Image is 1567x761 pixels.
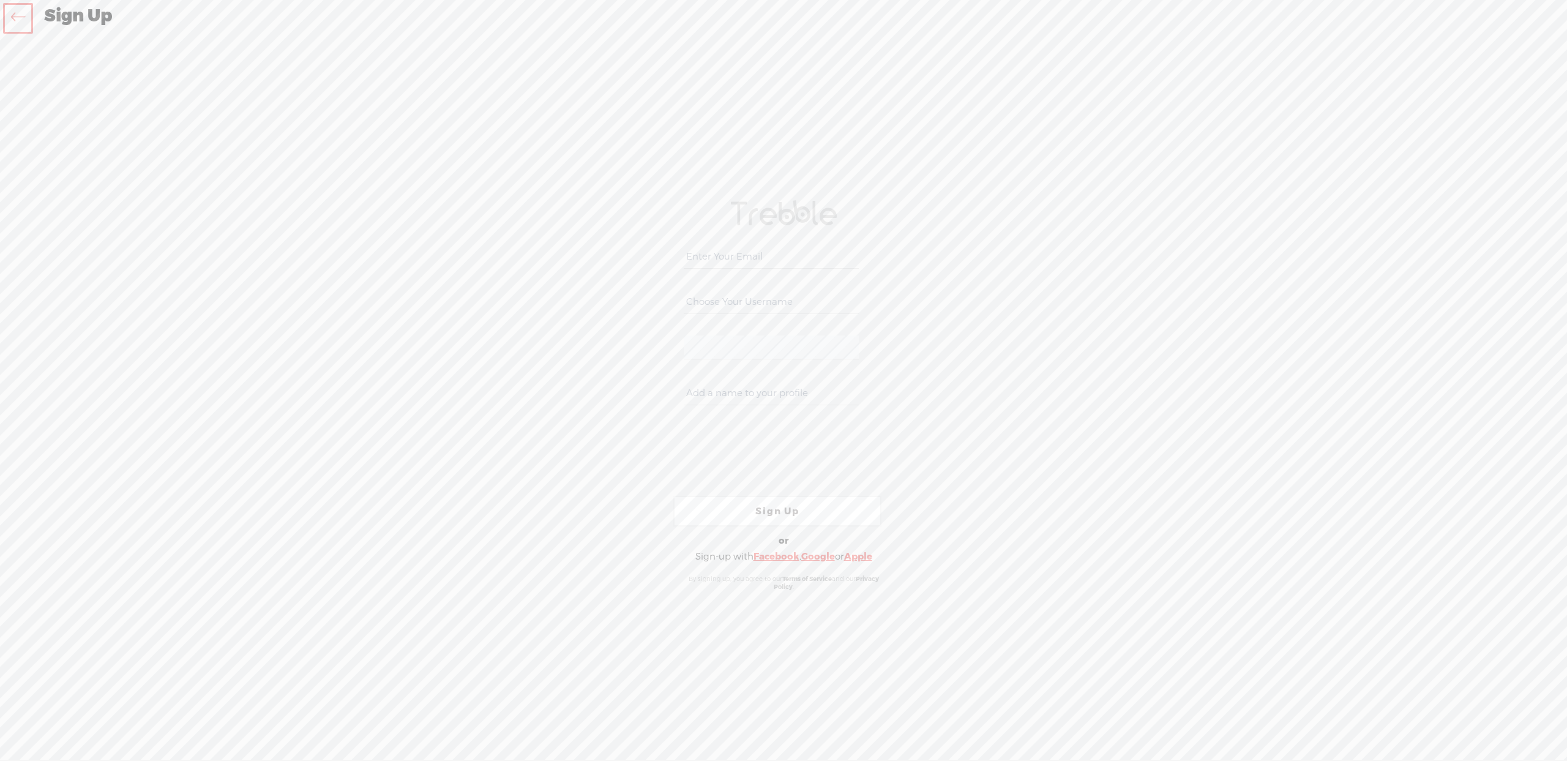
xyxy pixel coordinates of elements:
div: By signing up, you agree to our and our . [676,569,891,597]
input: Choose Your Username [684,290,858,314]
a: Facebook [754,550,799,563]
a: Privacy Policy [774,575,879,591]
iframe: reCAPTCHA [674,420,860,468]
div: or [667,531,900,551]
a: Sign Up [673,496,881,527]
a: Terms of Service [782,575,832,583]
input: Enter Your Email [684,245,858,269]
input: Add a name to your profile [684,381,858,405]
a: Apple [844,550,872,563]
div: Sign-up with , or [667,551,900,563]
a: Google [801,550,835,563]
